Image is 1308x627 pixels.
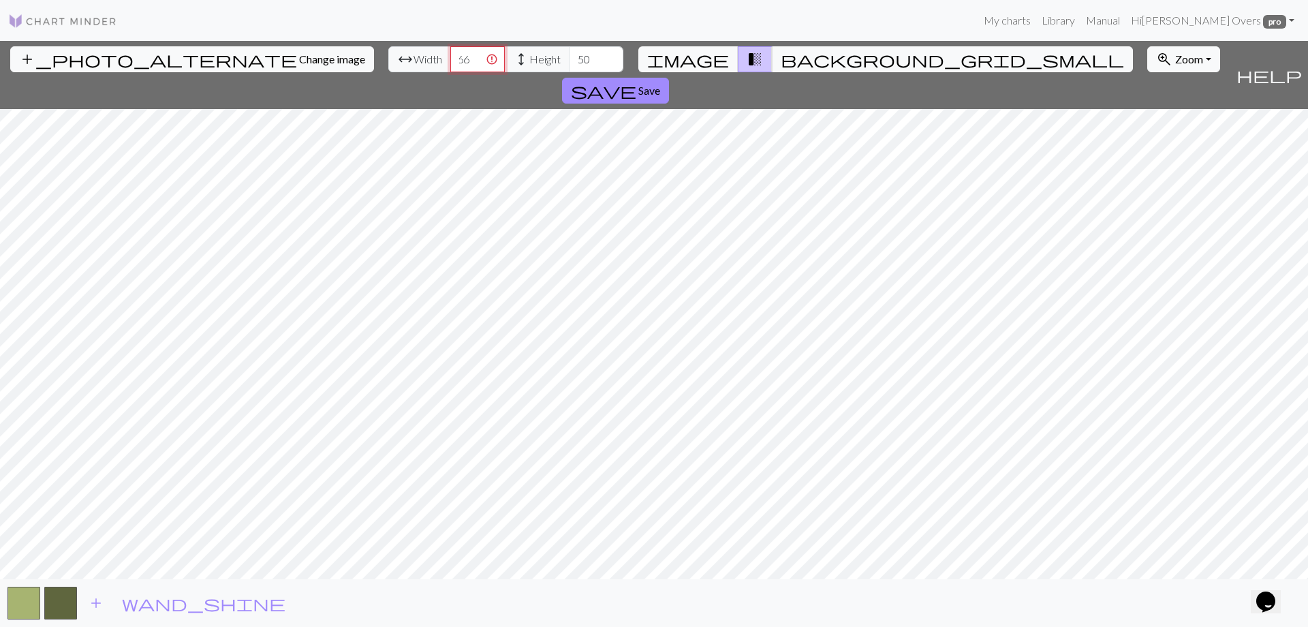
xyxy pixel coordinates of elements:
button: Auto pick colours [113,590,294,616]
span: background_grid_small [781,50,1124,69]
button: Add color [79,590,113,616]
span: image [647,50,729,69]
span: Save [638,84,660,97]
span: Zoom [1175,52,1203,65]
iframe: chat widget [1251,572,1294,613]
a: Manual [1080,7,1125,34]
a: Hi[PERSON_NAME] Overs pro [1125,7,1300,34]
span: save [571,81,636,100]
span: transition_fade [747,50,763,69]
span: Change image [299,52,365,65]
button: Change image [10,46,374,72]
span: height [513,50,529,69]
span: arrow_range [397,50,414,69]
span: Width [414,51,442,67]
span: Height [529,51,561,67]
span: wand_shine [122,594,285,613]
span: zoom_in [1156,50,1172,69]
button: Zoom [1147,46,1220,72]
button: Help [1230,41,1308,109]
button: Save [562,78,669,104]
a: My charts [978,7,1036,34]
span: pro [1263,15,1286,29]
span: add [88,594,104,613]
img: Logo [8,13,117,29]
a: Library [1036,7,1080,34]
span: add_photo_alternate [19,50,297,69]
span: help [1236,65,1302,85]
